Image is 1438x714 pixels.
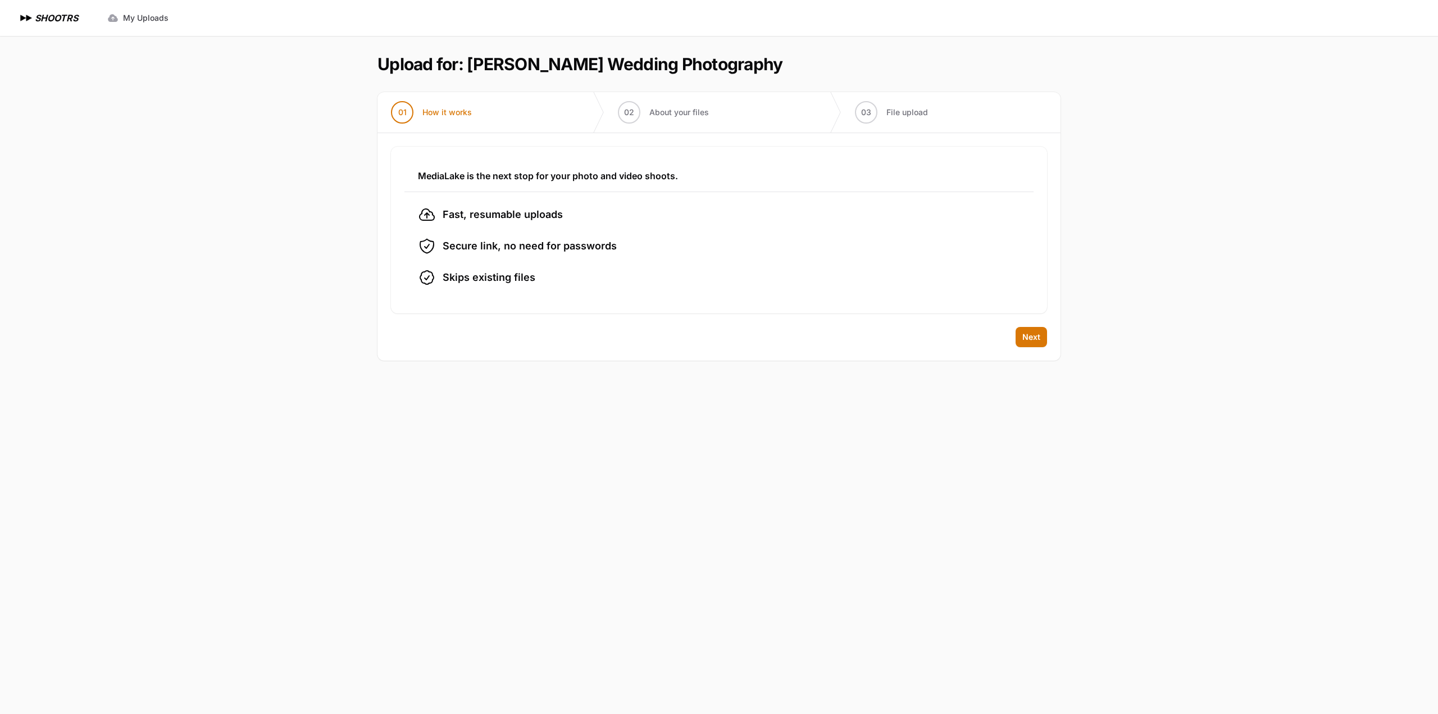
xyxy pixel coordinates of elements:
[398,107,407,118] span: 01
[377,54,782,74] h1: Upload for: [PERSON_NAME] Wedding Photography
[443,238,617,254] span: Secure link, no need for passwords
[35,11,78,25] h1: SHOOTRS
[123,12,169,24] span: My Uploads
[604,92,722,133] button: 02 About your files
[18,11,78,25] a: SHOOTRS SHOOTRS
[1022,331,1040,343] span: Next
[101,8,175,28] a: My Uploads
[861,107,871,118] span: 03
[443,207,563,222] span: Fast, resumable uploads
[841,92,941,133] button: 03 File upload
[1016,327,1047,347] button: Next
[18,11,35,25] img: SHOOTRS
[377,92,485,133] button: 01 How it works
[443,270,535,285] span: Skips existing files
[422,107,472,118] span: How it works
[649,107,709,118] span: About your files
[418,169,1020,183] h3: MediaLake is the next stop for your photo and video shoots.
[886,107,928,118] span: File upload
[624,107,634,118] span: 02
